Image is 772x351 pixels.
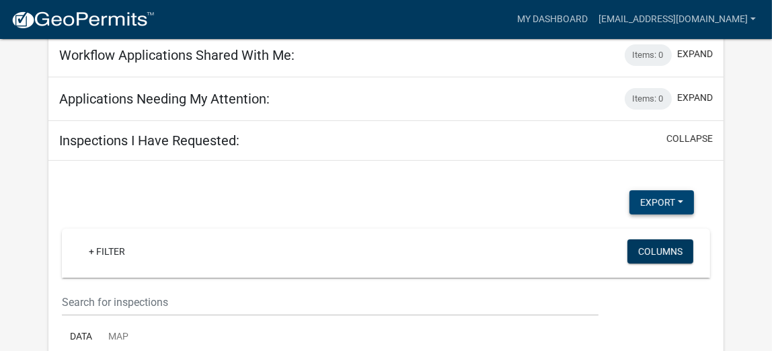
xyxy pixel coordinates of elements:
h5: Workflow Applications Shared With Me: [59,47,295,63]
button: expand [677,91,713,105]
div: Items: 0 [625,88,672,110]
input: Search for inspections [62,288,599,316]
button: Export [629,190,694,214]
button: Columns [627,239,693,264]
h5: Applications Needing My Attention: [59,91,270,107]
h5: Inspections I Have Requested: [59,132,239,149]
button: expand [677,47,713,61]
a: [EMAIL_ADDRESS][DOMAIN_NAME] [593,7,761,32]
a: + Filter [78,239,136,264]
a: My Dashboard [512,7,593,32]
div: Items: 0 [625,44,672,66]
button: collapse [666,132,713,146]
